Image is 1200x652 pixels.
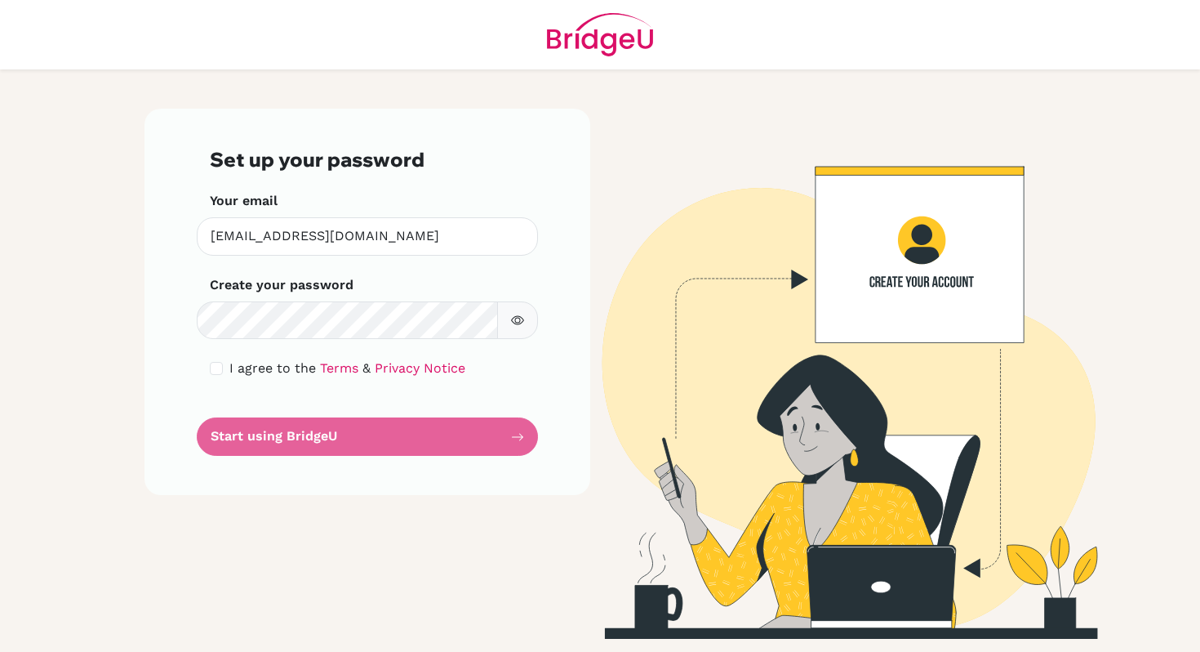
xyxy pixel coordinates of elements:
span: & [362,360,371,376]
h3: Set up your password [210,148,525,172]
input: Insert your email* [197,217,538,256]
label: Create your password [210,275,353,295]
span: I agree to the [229,360,316,376]
a: Terms [320,360,358,376]
label: Your email [210,191,278,211]
a: Privacy Notice [375,360,465,376]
